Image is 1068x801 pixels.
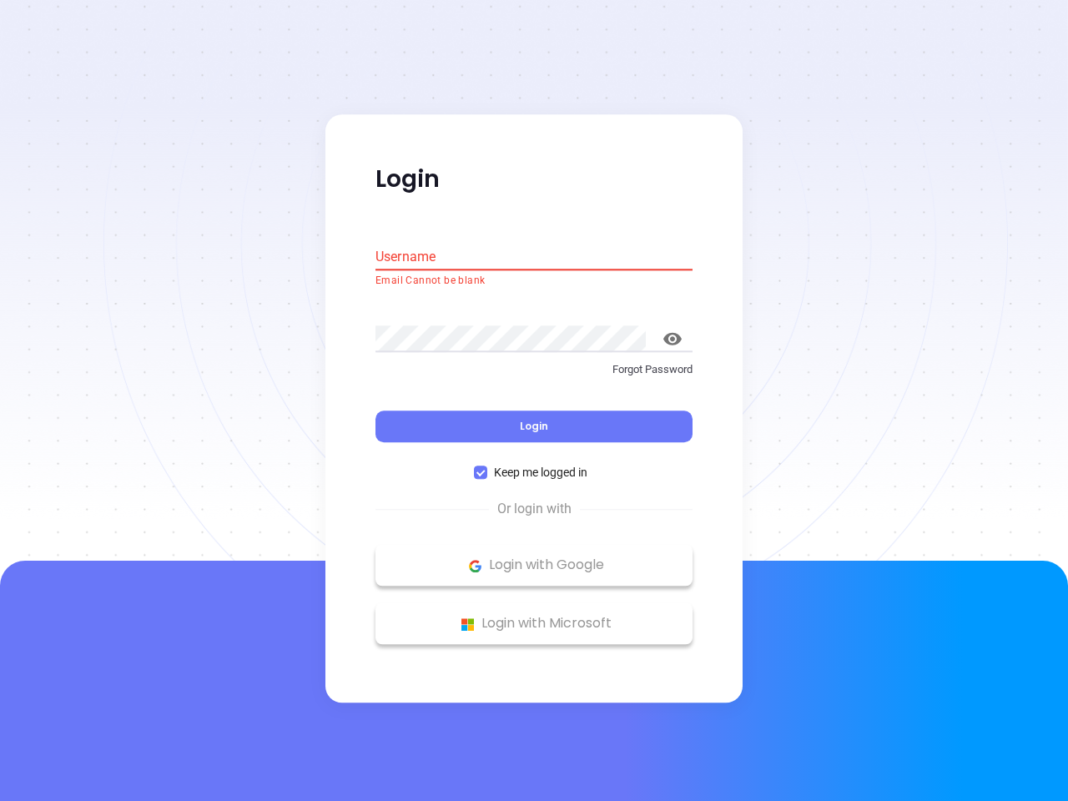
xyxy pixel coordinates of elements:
button: Google Logo Login with Google [375,545,693,587]
p: Email Cannot be blank [375,273,693,290]
img: Microsoft Logo [457,614,478,635]
p: Login with Microsoft [384,612,684,637]
button: Microsoft Logo Login with Microsoft [375,603,693,645]
a: Forgot Password [375,361,693,391]
span: Login [520,420,548,434]
button: Login [375,411,693,443]
button: toggle password visibility [652,319,693,359]
img: Google Logo [465,556,486,577]
span: Keep me logged in [487,464,594,482]
p: Login with Google [384,553,684,578]
p: Login [375,164,693,194]
p: Forgot Password [375,361,693,378]
span: Or login with [489,500,580,520]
